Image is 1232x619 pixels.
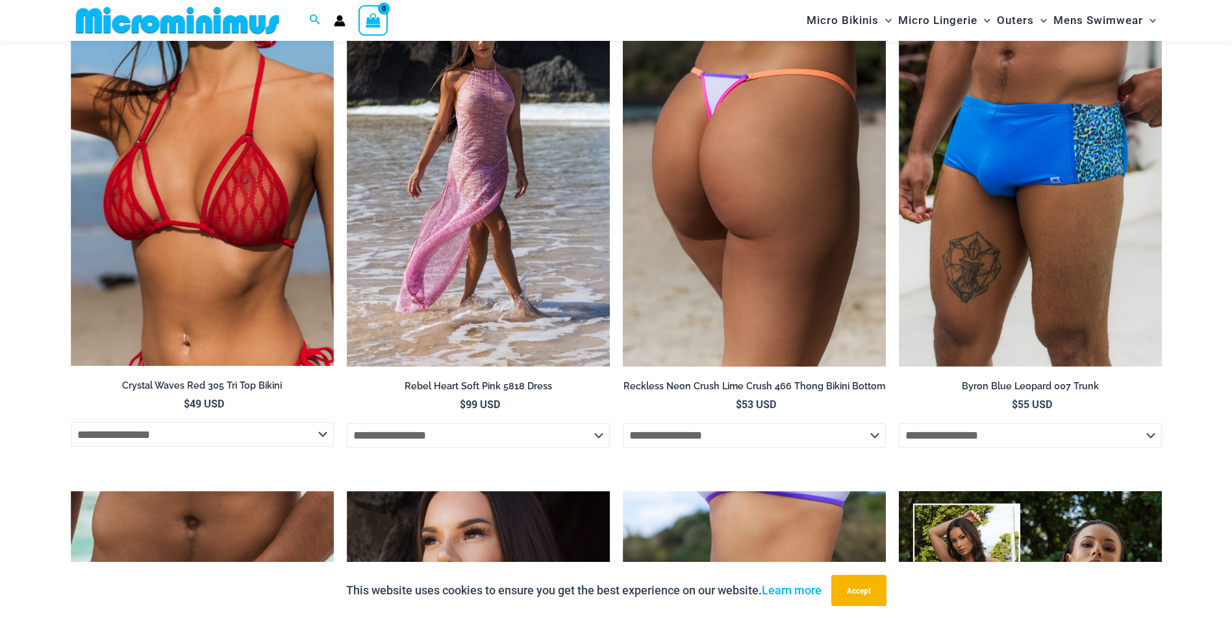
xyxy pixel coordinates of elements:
bdi: 49 USD [184,396,224,410]
span: $ [460,397,466,411]
span: Micro Bikinis [807,4,879,37]
a: Learn more [762,583,822,597]
span: Menu Toggle [977,4,990,37]
h2: Rebel Heart Soft Pink 5818 Dress [347,380,610,393]
a: Account icon link [334,15,346,27]
a: OutersMenu ToggleMenu Toggle [994,4,1050,37]
bdi: 99 USD [460,397,500,411]
span: $ [184,396,190,410]
span: Menu Toggle [879,4,892,37]
a: Micro BikinisMenu ToggleMenu Toggle [803,4,895,37]
bdi: 55 USD [1012,397,1052,411]
bdi: 53 USD [736,397,776,411]
span: $ [736,397,742,411]
a: Mens SwimwearMenu ToggleMenu Toggle [1050,4,1159,37]
span: Mens Swimwear [1053,4,1143,37]
span: Menu Toggle [1143,4,1156,37]
img: MM SHOP LOGO FLAT [71,6,284,35]
span: $ [1012,397,1018,411]
button: Accept [831,575,886,606]
p: This website uses cookies to ensure you get the best experience on our website. [346,581,822,600]
a: Byron Blue Leopard 007 Trunk [899,380,1162,397]
a: Micro LingerieMenu ToggleMenu Toggle [895,4,994,37]
span: Micro Lingerie [898,4,977,37]
h2: Byron Blue Leopard 007 Trunk [899,380,1162,393]
a: Crystal Waves Red 305 Tri Top Bikini [71,380,334,396]
a: Rebel Heart Soft Pink 5818 Dress [347,380,610,397]
h2: Reckless Neon Crush Lime Crush 466 Thong Bikini Bottom [623,380,886,393]
nav: Site Navigation [801,2,1162,39]
span: Outers [997,4,1034,37]
a: Reckless Neon Crush Lime Crush 466 Thong Bikini Bottom [623,380,886,397]
a: View Shopping Cart, empty [358,5,388,35]
h2: Crystal Waves Red 305 Tri Top Bikini [71,380,334,392]
span: Menu Toggle [1034,4,1047,37]
a: Search icon link [309,12,321,29]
